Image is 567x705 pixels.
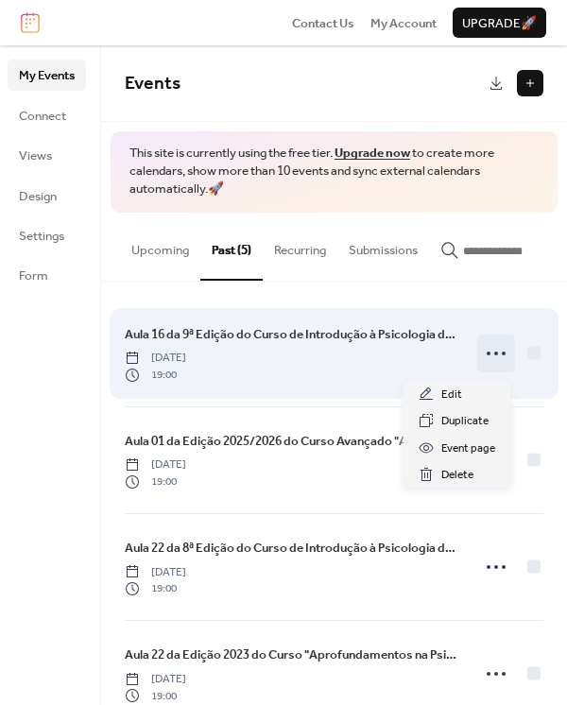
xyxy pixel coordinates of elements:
[125,645,458,664] span: Aula 22 da Edição 2023 do Curso "Aprofundamentos na Psicologia de [PERSON_NAME]": Um Sentido Maior
[19,267,48,285] span: Form
[19,146,52,165] span: Views
[120,213,200,279] button: Upcoming
[19,187,57,206] span: Design
[125,645,458,665] a: Aula 22 da Edição 2023 do Curso "Aprofundamentos na Psicologia de [PERSON_NAME]": Um Sentido Maior
[19,107,66,126] span: Connect
[125,456,186,473] span: [DATE]
[125,539,458,558] span: Aula 22 da 8ª Edição do Curso de Introdução à Psicologia de [PERSON_NAME]: A Prática Terapêutica
[441,439,495,458] span: Event page
[8,100,86,130] a: Connect
[441,466,473,485] span: Delete
[441,386,462,404] span: Edit
[462,14,537,33] span: Upgrade 🚀
[125,580,186,597] span: 19:00
[125,671,186,688] span: [DATE]
[8,60,86,90] a: My Events
[125,473,186,490] span: 19:00
[125,350,186,367] span: [DATE]
[337,213,429,279] button: Submissions
[370,13,437,32] a: My Account
[21,12,40,33] img: logo
[441,412,489,431] span: Duplicate
[125,432,458,451] span: Aula 01 da Edição 2025/2026 do Curso Avançado "Aprofundamentos na Psicologia de [PERSON_NAME]" (I...
[125,538,458,559] a: Aula 22 da 8ª Edição do Curso de Introdução à Psicologia de [PERSON_NAME]: A Prática Terapêutica
[125,564,186,581] span: [DATE]
[125,325,458,344] span: Aula 16 da 9ª Edição do Curso de Introdução à Psicologia de [PERSON_NAME]: ​Imaginação Activa
[19,227,64,246] span: Settings
[335,141,410,165] a: Upgrade now
[8,140,86,170] a: Views
[8,260,86,290] a: Form
[125,367,186,384] span: 19:00
[125,66,180,101] span: Events
[370,14,437,33] span: My Account
[8,181,86,211] a: Design
[129,145,539,198] span: This site is currently using the free tier. to create more calendars, show more than 10 events an...
[292,13,354,32] a: Contact Us
[125,688,186,705] span: 19:00
[125,431,458,452] a: Aula 01 da Edição 2025/2026 do Curso Avançado "Aprofundamentos na Psicologia de [PERSON_NAME]" (I...
[200,213,263,281] button: Past (5)
[125,324,458,345] a: Aula 16 da 9ª Edição do Curso de Introdução à Psicologia de [PERSON_NAME]: ​Imaginação Activa
[8,220,86,250] a: Settings
[453,8,546,38] button: Upgrade🚀
[292,14,354,33] span: Contact Us
[19,66,75,85] span: My Events
[263,213,337,279] button: Recurring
